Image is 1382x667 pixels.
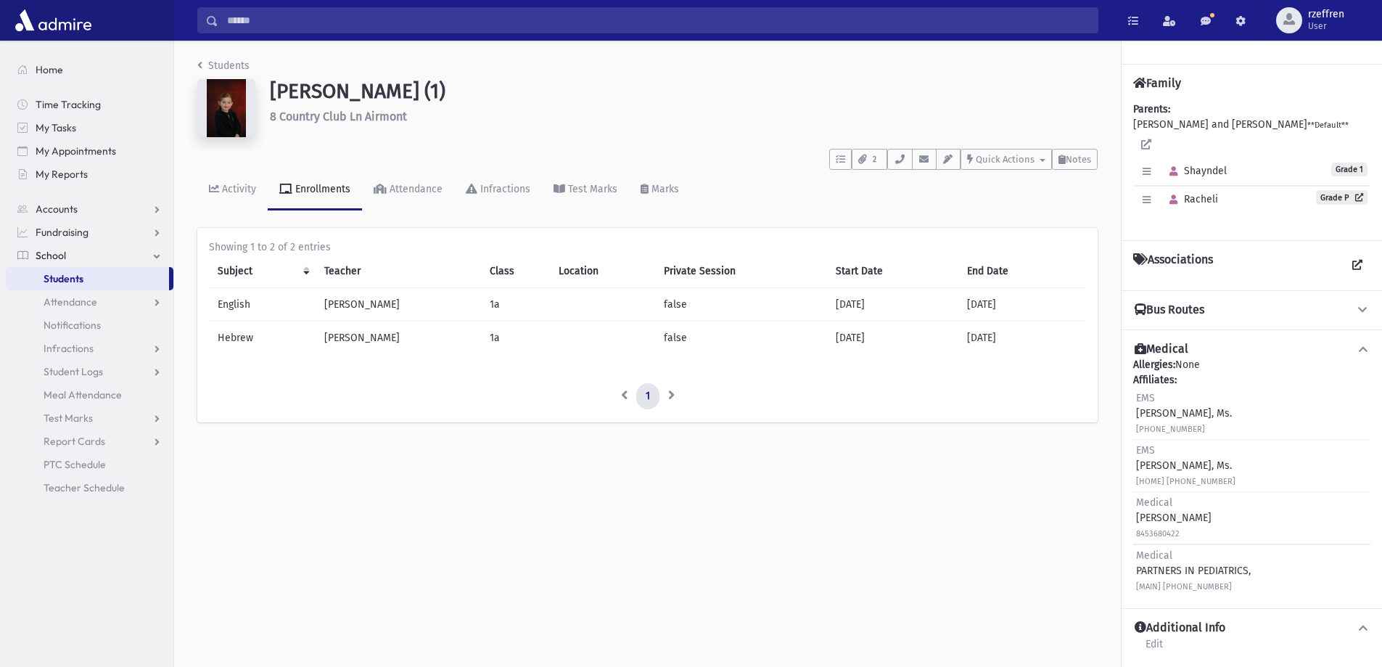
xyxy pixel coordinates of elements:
span: Students [44,272,83,285]
button: 2 [852,149,887,170]
small: [HOME] [PHONE_NUMBER] [1136,477,1235,486]
th: Private Session [655,255,827,288]
td: [DATE] [827,322,958,355]
div: Infractions [477,183,530,195]
span: Teacher Schedule [44,481,125,494]
span: User [1308,20,1344,32]
a: View all Associations [1344,253,1370,279]
div: Showing 1 to 2 of 2 entries [209,240,1086,255]
button: Medical [1133,342,1370,357]
div: [PERSON_NAME] and [PERSON_NAME] [1133,102,1370,229]
a: Students [6,267,169,290]
h4: Medical [1135,342,1188,357]
span: 2 [868,153,881,166]
span: Medical [1136,549,1172,562]
img: AdmirePro [12,6,95,35]
button: Bus Routes [1133,303,1370,318]
a: Fundraising [6,221,173,244]
button: Notes [1052,149,1098,170]
small: [MAIN] [PHONE_NUMBER] [1136,582,1232,592]
button: Additional Info [1133,621,1370,636]
h6: 8 Country Club Ln Airmont [270,110,1098,123]
span: Shayndel [1163,165,1227,177]
small: 8453680422 [1136,529,1180,539]
span: EMS [1136,392,1155,404]
a: Attendance [6,290,173,314]
span: School [36,249,66,262]
th: Subject [209,255,316,288]
td: Hebrew [209,322,316,355]
span: Notifications [44,319,101,332]
span: Infractions [44,342,94,355]
span: Test Marks [44,412,93,425]
a: Notifications [6,314,173,337]
span: Student Logs [44,365,103,378]
nav: breadcrumb [197,58,250,79]
th: Location [550,255,655,288]
a: My Tasks [6,116,173,139]
a: Infractions [454,170,542,210]
div: None [1133,357,1370,597]
a: Teacher Schedule [6,476,173,499]
a: Enrollments [268,170,362,210]
span: Notes [1066,154,1091,165]
div: Attendance [387,183,443,195]
th: Start Date [827,255,958,288]
span: Report Cards [44,435,105,448]
td: 1a [481,288,550,322]
span: Medical [1136,496,1172,509]
td: [DATE] [958,288,1086,322]
b: Allergies: [1133,359,1175,371]
span: Attendance [44,295,97,308]
a: Attendance [362,170,454,210]
a: 1 [636,383,659,409]
h4: Additional Info [1135,621,1225,636]
th: Teacher [316,255,480,288]
div: [PERSON_NAME], Ms. [1136,443,1235,488]
th: Class [481,255,550,288]
a: Accounts [6,197,173,221]
td: [PERSON_NAME] [316,288,480,322]
b: Parents: [1133,103,1170,115]
div: Marks [649,183,679,195]
td: false [655,288,827,322]
div: PARTNERS IN PEDIATRICS, [1136,548,1251,594]
td: [DATE] [958,322,1086,355]
div: Test Marks [565,183,617,195]
a: Time Tracking [6,93,173,116]
span: Accounts [36,202,78,216]
td: English [209,288,316,322]
a: Edit [1145,636,1164,662]
span: Quick Actions [976,154,1035,165]
div: Activity [219,183,256,195]
a: Meal Attendance [6,383,173,406]
a: Test Marks [542,170,629,210]
h1: [PERSON_NAME] (1) [270,79,1098,104]
button: Quick Actions [961,149,1052,170]
a: My Appointments [6,139,173,163]
a: Students [197,60,250,72]
small: [PHONE_NUMBER] [1136,425,1205,434]
span: PTC Schedule [44,458,106,471]
a: Test Marks [6,406,173,430]
a: Activity [197,170,268,210]
td: [DATE] [827,288,958,322]
h4: Associations [1133,253,1213,279]
a: School [6,244,173,267]
span: Home [36,63,63,76]
a: Marks [629,170,691,210]
td: false [655,322,827,355]
span: rzeffren [1308,9,1344,20]
a: Student Logs [6,360,173,383]
td: 1a [481,322,550,355]
div: Enrollments [292,183,350,195]
span: EMS [1136,444,1155,457]
span: Racheli [1163,193,1218,205]
a: Grade P [1316,190,1367,205]
span: My Reports [36,168,88,181]
a: Infractions [6,337,173,360]
a: My Reports [6,163,173,186]
h4: Family [1133,76,1181,90]
h4: Bus Routes [1135,303,1204,318]
span: Time Tracking [36,98,101,111]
